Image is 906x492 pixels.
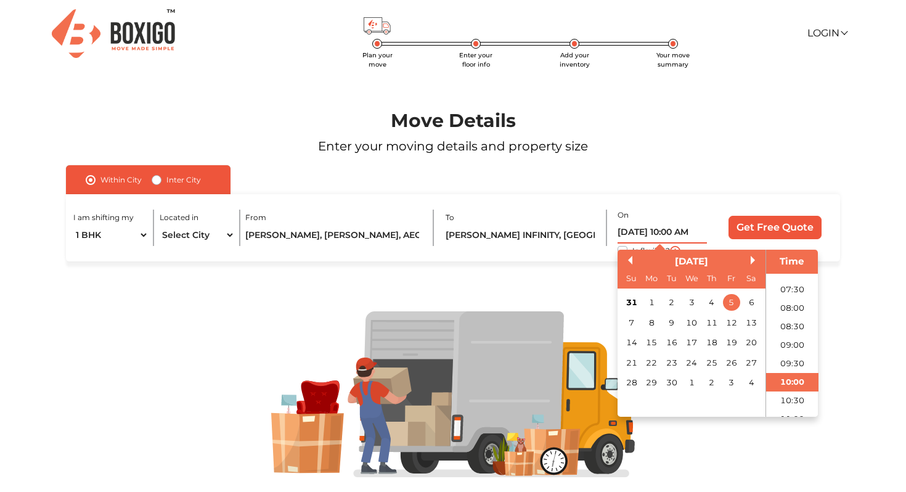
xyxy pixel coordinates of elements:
[703,334,720,351] div: Choose Thursday, September 18th, 2025
[703,374,720,391] div: Choose Thursday, October 2nd, 2025
[663,294,680,311] div: Choose Tuesday, September 2nd, 2025
[769,255,815,269] div: Time
[743,314,760,331] div: Choose Saturday, September 13th, 2025
[807,27,847,39] a: Login
[160,212,198,223] label: Located in
[663,374,680,391] div: Choose Tuesday, September 30th, 2025
[621,293,761,393] div: month 2025-09
[743,294,760,311] div: Choose Saturday, September 6th, 2025
[362,51,393,68] span: Plan your move
[728,216,822,239] input: Get Free Quote
[623,270,640,287] div: Su
[446,224,597,246] input: Locality
[623,355,640,371] div: Choose Sunday, September 21st, 2025
[751,256,759,264] button: Next Month
[663,355,680,371] div: Choose Tuesday, September 23rd, 2025
[643,334,659,351] div: Choose Monday, September 15th, 2025
[766,392,818,410] li: 10:30
[623,334,640,351] div: Choose Sunday, September 14th, 2025
[703,355,720,371] div: Choose Thursday, September 25th, 2025
[683,270,700,287] div: We
[723,355,740,371] div: Choose Friday, September 26th, 2025
[766,281,818,299] li: 07:30
[723,270,740,287] div: Fr
[623,294,640,311] div: Choose Sunday, August 31st, 2025
[683,355,700,371] div: Choose Wednesday, September 24th, 2025
[683,334,700,351] div: Choose Wednesday, September 17th, 2025
[723,374,740,391] div: Choose Friday, October 3rd, 2025
[632,244,670,256] label: Is flexible?
[36,137,870,155] p: Enter your moving details and property size
[743,270,760,287] div: Sa
[670,246,680,256] img: i
[723,334,740,351] div: Choose Friday, September 19th, 2025
[766,299,818,318] li: 08:00
[245,212,266,223] label: From
[643,294,659,311] div: Choose Monday, September 1st, 2025
[618,210,629,221] label: On
[643,374,659,391] div: Choose Monday, September 29th, 2025
[623,314,640,331] div: Choose Sunday, September 7th, 2025
[766,355,818,373] li: 09:30
[663,270,680,287] div: Tu
[743,374,760,391] div: Choose Saturday, October 4th, 2025
[723,314,740,331] div: Choose Friday, September 12th, 2025
[656,51,690,68] span: Your move summary
[459,51,492,68] span: Enter your floor info
[624,256,632,264] button: Previous Month
[766,410,818,428] li: 11:00
[766,318,818,336] li: 08:30
[446,212,454,223] label: To
[703,314,720,331] div: Choose Thursday, September 11th, 2025
[663,314,680,331] div: Choose Tuesday, September 9th, 2025
[36,110,870,132] h1: Move Details
[618,255,765,269] div: [DATE]
[703,270,720,287] div: Th
[703,294,720,311] div: Choose Thursday, September 4th, 2025
[683,374,700,391] div: Choose Wednesday, October 1st, 2025
[245,224,422,246] input: Locality
[643,270,659,287] div: Mo
[166,173,201,187] label: Inter City
[683,294,700,311] div: Choose Wednesday, September 3rd, 2025
[743,334,760,351] div: Choose Saturday, September 20th, 2025
[52,9,175,58] img: Boxigo
[723,294,740,311] div: Choose Friday, September 5th, 2025
[100,173,142,187] label: Within City
[766,336,818,355] li: 09:00
[623,374,640,391] div: Choose Sunday, September 28th, 2025
[743,355,760,371] div: Choose Saturday, September 27th, 2025
[683,314,700,331] div: Choose Wednesday, September 10th, 2025
[643,314,659,331] div: Choose Monday, September 8th, 2025
[766,373,818,392] li: 10:00
[560,51,590,68] span: Add your inventory
[73,212,134,223] label: I am shifting my
[618,222,707,244] input: Select date
[643,355,659,371] div: Choose Monday, September 22nd, 2025
[663,334,680,351] div: Choose Tuesday, September 16th, 2025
